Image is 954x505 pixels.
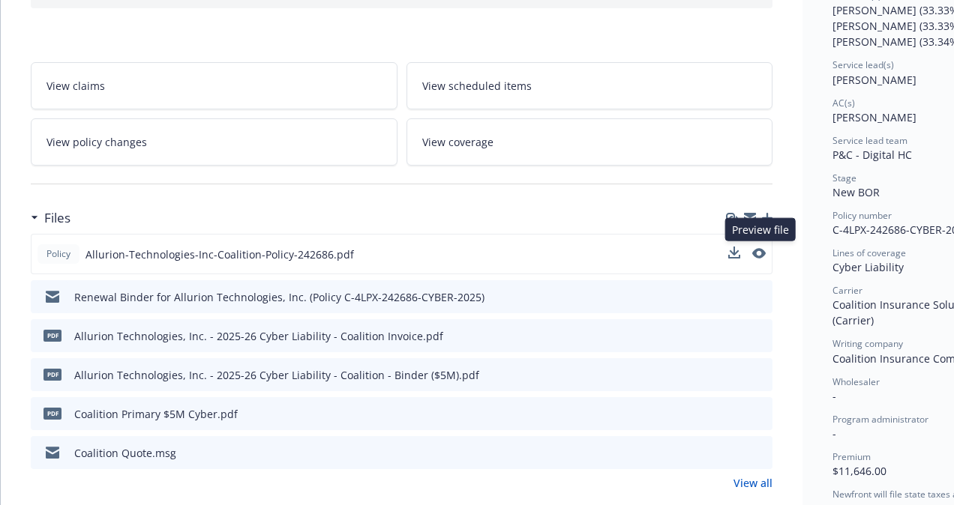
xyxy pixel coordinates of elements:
span: [PERSON_NAME] [832,110,916,124]
span: P&C - Digital HC [832,148,912,162]
a: View claims [31,62,397,109]
a: View coverage [406,118,773,166]
button: preview file [752,247,766,262]
span: Service lead(s) [832,58,894,71]
span: Writing company [832,337,903,350]
span: Policy number [832,209,892,222]
span: Service lead team [832,134,907,147]
button: download file [729,445,741,461]
button: preview file [753,406,766,422]
span: Carrier [832,284,862,297]
span: - [832,426,836,441]
a: View scheduled items [406,62,773,109]
div: Coalition Quote.msg [74,445,176,461]
span: Lines of coverage [832,247,906,259]
span: pdf [43,408,61,419]
span: View scheduled items [422,78,532,94]
button: download file [729,367,741,383]
span: View claims [46,78,105,94]
span: View policy changes [46,134,147,150]
button: preview file [753,328,766,344]
span: $11,646.00 [832,464,886,478]
div: Preview file [725,218,796,241]
div: Renewal Binder for Allurion Technologies, Inc. (Policy C-4LPX-242686-CYBER-2025) [74,289,484,305]
div: Coalition Primary $5M Cyber.pdf [74,406,238,422]
div: Allurion Technologies, Inc. - 2025-26 Cyber Liability - Coalition - Binder ($5M).pdf [74,367,479,383]
span: - [832,389,836,403]
a: View policy changes [31,118,397,166]
button: download file [729,289,741,305]
span: Wholesaler [832,375,880,388]
h3: Files [44,208,70,228]
a: View all [733,475,772,491]
button: preview file [753,445,766,461]
span: View coverage [422,134,493,150]
button: preview file [753,367,766,383]
span: pdf [43,330,61,341]
button: preview file [752,248,766,258]
span: Allurion-Technologies-Inc-Coalition-Policy-242686.pdf [85,247,354,262]
button: download file [728,247,740,258]
span: Policy [43,247,73,261]
span: AC(s) [832,97,855,109]
span: Stage [832,172,856,184]
span: Premium [832,450,871,463]
button: preview file [753,289,766,305]
div: Files [31,208,70,228]
span: [PERSON_NAME] [832,73,916,87]
span: pdf [43,369,61,380]
button: download file [729,406,741,422]
div: Allurion Technologies, Inc. - 2025-26 Cyber Liability - Coalition Invoice.pdf [74,328,443,344]
button: download file [729,328,741,344]
span: New BOR [832,185,880,199]
span: Program administrator [832,413,928,426]
button: download file [728,247,740,262]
